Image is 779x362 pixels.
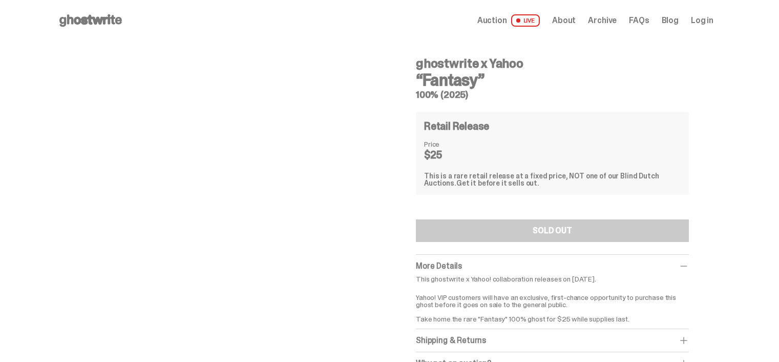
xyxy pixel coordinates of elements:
[511,14,540,27] span: LIVE
[424,140,475,148] dt: Price
[416,260,462,271] span: More Details
[477,16,507,25] span: Auction
[477,14,540,27] a: Auction LIVE
[416,287,689,323] p: Yahoo! VIP customers will have an exclusive, first-chance opportunity to purchase this ghost befo...
[552,16,576,25] a: About
[629,16,649,25] a: FAQs
[424,150,475,160] dd: $25
[416,57,689,70] h4: ghostwrite x Yahoo
[588,16,617,25] a: Archive
[533,227,572,235] div: SOLD OUT
[416,335,689,346] div: Shipping & Returns
[416,219,689,242] button: SOLD OUT
[662,16,679,25] a: Blog
[456,178,539,188] span: Get it before it sells out.
[424,172,681,187] div: This is a rare retail release at a fixed price, NOT one of our Blind Dutch Auctions.
[691,16,713,25] a: Log in
[416,275,689,283] p: This ghostwrite x Yahoo! collaboration releases on [DATE].
[416,90,689,99] h5: 100% (2025)
[416,72,689,88] h3: “Fantasy”
[424,121,489,131] h4: Retail Release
